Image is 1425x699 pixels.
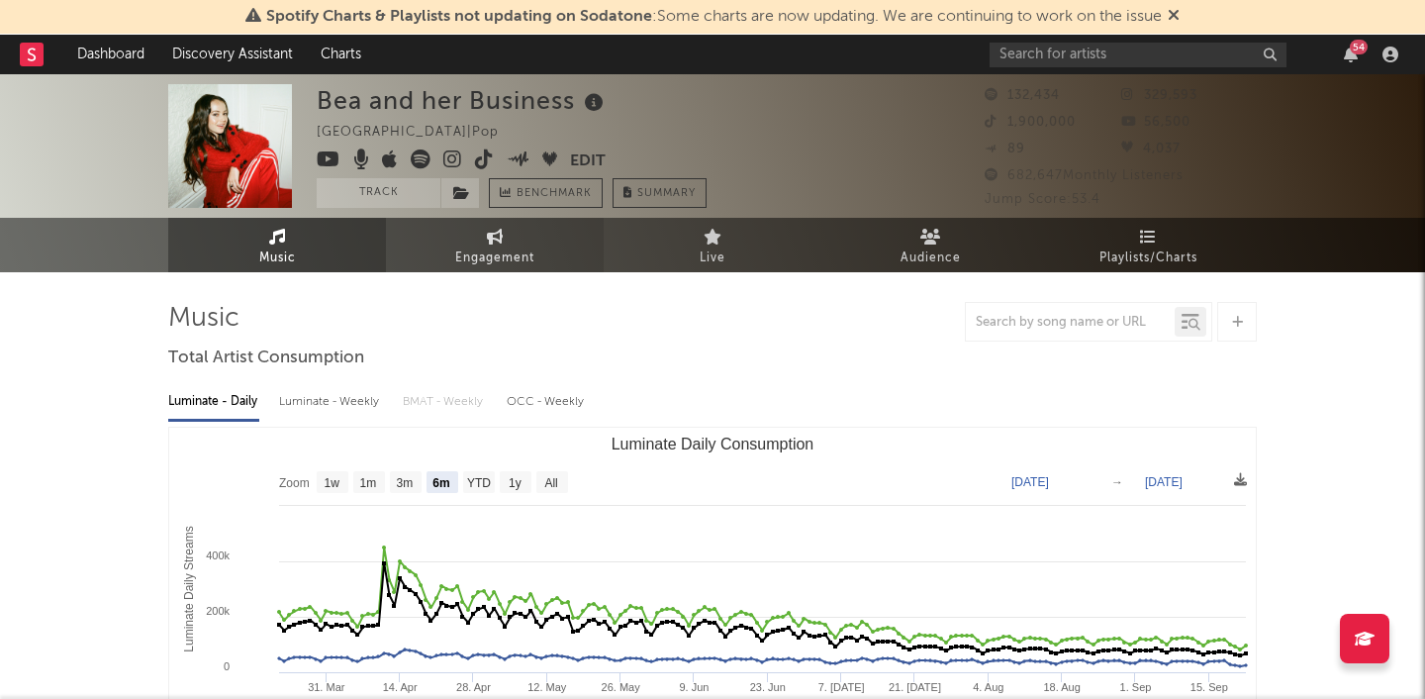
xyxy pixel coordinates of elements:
text: Luminate Daily Streams [182,526,196,651]
span: 682,647 Monthly Listeners [985,169,1184,182]
text: 31. Mar [308,681,345,693]
span: 89 [985,143,1025,155]
span: Spotify Charts & Playlists not updating on Sodatone [266,9,652,25]
text: 1m [360,476,377,490]
a: Discovery Assistant [158,35,307,74]
div: [GEOGRAPHIC_DATA] | Pop [317,121,522,145]
a: Live [604,218,821,272]
span: Jump Score: 53.4 [985,193,1100,206]
button: Edit [570,150,606,174]
span: Benchmark [517,182,592,206]
div: Luminate - Weekly [279,385,383,419]
div: Luminate - Daily [168,385,259,419]
span: 132,434 [985,89,1060,102]
div: 54 [1350,40,1368,54]
text: 7. [DATE] [818,681,865,693]
text: 26. May [602,681,641,693]
button: 54 [1344,47,1358,62]
span: Summary [637,188,696,199]
text: All [544,476,557,490]
span: Music [259,247,296,270]
text: 6m [432,476,449,490]
text: 15. Sep [1190,681,1228,693]
text: 14. Apr [383,681,418,693]
span: 1,900,000 [985,116,1076,129]
input: Search by song name or URL [966,315,1175,331]
input: Search for artists [990,43,1286,67]
text: 12. May [527,681,567,693]
span: Playlists/Charts [1099,247,1197,270]
span: : Some charts are now updating. We are continuing to work on the issue [266,9,1162,25]
text: 3m [397,476,414,490]
span: Live [700,247,725,270]
text: [DATE] [1145,475,1183,489]
text: 4. Aug [973,681,1003,693]
button: Summary [613,178,707,208]
text: 23. Jun [750,681,786,693]
text: [DATE] [1011,475,1049,489]
text: Luminate Daily Consumption [612,436,814,452]
span: 56,500 [1121,116,1190,129]
text: 1w [325,476,340,490]
a: Playlists/Charts [1039,218,1257,272]
a: Music [168,218,386,272]
text: → [1111,475,1123,489]
text: 1y [509,476,522,490]
text: 9. Jun [679,681,709,693]
span: Total Artist Consumption [168,347,364,370]
text: 0 [224,660,230,672]
text: 18. Aug [1043,681,1080,693]
text: Zoom [279,476,310,490]
span: 4,037 [1121,143,1181,155]
a: Engagement [386,218,604,272]
a: Benchmark [489,178,603,208]
span: Audience [901,247,961,270]
text: 200k [206,605,230,617]
span: 329,593 [1121,89,1197,102]
a: Audience [821,218,1039,272]
span: Dismiss [1168,9,1180,25]
button: Track [317,178,440,208]
text: 28. Apr [456,681,491,693]
div: Bea and her Business [317,84,609,117]
span: Engagement [455,247,534,270]
a: Dashboard [63,35,158,74]
a: Charts [307,35,375,74]
text: YTD [467,476,491,490]
text: 1. Sep [1120,681,1152,693]
text: 400k [206,549,230,561]
div: OCC - Weekly [507,385,586,419]
text: 21. [DATE] [889,681,941,693]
